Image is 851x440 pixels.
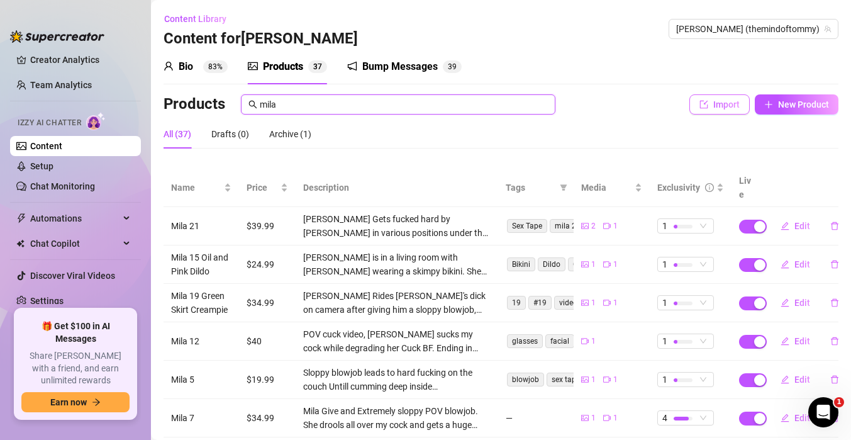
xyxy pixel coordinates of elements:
[16,213,26,223] span: thunderbolt
[21,392,130,412] button: Earn nowarrow-right
[203,60,228,73] sup: 83%
[248,100,257,109] span: search
[820,216,849,236] button: delete
[581,337,589,345] span: video-camera
[770,254,820,274] button: Edit
[781,260,789,269] span: edit
[30,141,62,151] a: Content
[820,369,849,390] button: delete
[164,207,239,245] td: Mila 21
[781,337,789,346] span: edit
[713,99,740,110] span: Import
[657,181,700,195] div: Exclusivity
[303,289,491,317] div: [PERSON_NAME] Rides [PERSON_NAME]'s dick on camera after giving him a sloppy blowjob, She is smil...
[794,298,810,308] span: Edit
[21,320,130,345] span: 🎁 Get $100 in AI Messages
[603,376,611,383] span: video-camera
[560,184,567,191] span: filter
[591,220,596,232] span: 2
[603,299,611,307] span: video-camera
[547,373,585,386] span: sex tape
[362,59,438,74] div: Bump Messages
[591,374,596,386] span: 1
[239,399,296,437] td: $34.99
[613,220,618,232] span: 1
[557,178,570,197] span: filter
[581,299,589,307] span: picture
[662,219,667,233] span: 1
[603,261,611,268] span: video-camera
[303,327,491,355] div: POV cuck video, [PERSON_NAME] sucks my cock while degrading her Cuck BF. Ending in huge surprise ...
[662,296,667,310] span: 1
[581,181,631,195] span: Media
[613,297,618,309] span: 1
[498,169,574,207] th: Tags
[770,293,820,313] button: Edit
[689,94,750,115] button: Import
[164,399,239,437] td: Mila 7
[303,404,491,432] div: Mila Give and Extremely sloppy POV blowjob. She drools all over my cock and gets a huge mouthfull...
[164,9,236,29] button: Content Library
[269,127,311,141] div: Archive (1)
[164,284,239,322] td: Mila 19 Green Skirt Creampie
[263,59,303,74] div: Products
[778,99,829,110] span: New Product
[830,298,839,307] span: delete
[581,222,589,230] span: picture
[248,61,258,71] span: picture
[699,100,708,109] span: import
[568,257,615,271] span: Girl on Boy
[770,369,820,390] button: Edit
[507,334,543,348] span: glasses
[18,117,81,129] span: Izzy AI Chatter
[10,30,104,43] img: logo-BBDzfeDw.svg
[30,271,115,281] a: Discover Viral Videos
[705,183,714,192] span: info-circle
[613,412,618,424] span: 1
[164,94,225,115] h3: Products
[318,62,322,71] span: 7
[613,259,618,271] span: 1
[781,375,789,384] span: edit
[591,259,596,271] span: 1
[171,181,221,195] span: Name
[30,234,120,254] span: Chat Copilot
[808,397,838,427] iframe: Intercom live chat
[770,216,820,236] button: Edit
[755,94,838,115] button: New Product
[507,373,544,386] span: blowjob
[764,100,773,109] span: plus
[86,112,106,130] img: AI Chatter
[820,331,849,351] button: delete
[239,207,296,245] td: $39.99
[545,334,574,348] span: facial
[581,261,589,268] span: picture
[21,350,130,387] span: Share [PERSON_NAME] with a friend, and earn unlimited rewards
[591,412,596,424] span: 1
[824,25,832,33] span: team
[820,293,849,313] button: delete
[247,181,278,195] span: Price
[830,260,839,269] span: delete
[662,257,667,271] span: 1
[731,169,763,207] th: Live
[498,399,574,437] td: —
[603,414,611,422] span: video-camera
[239,361,296,399] td: $19.99
[296,169,498,207] th: Description
[164,127,191,141] div: All (37)
[164,322,239,361] td: Mila 12
[506,181,555,195] span: Tags
[347,61,357,71] span: notification
[164,14,226,24] span: Content Library
[662,373,667,386] span: 1
[830,337,839,346] span: delete
[211,127,249,141] div: Drafts (0)
[507,296,526,310] span: 19
[613,374,618,386] span: 1
[781,414,789,422] span: edit
[830,222,839,230] span: delete
[507,257,535,271] span: Bikini
[30,181,95,191] a: Chat Monitoring
[303,366,491,393] div: Sloppy blowjob leads to hard fucking on the couch Untill cumming deep inside [PERSON_NAME]'s puss...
